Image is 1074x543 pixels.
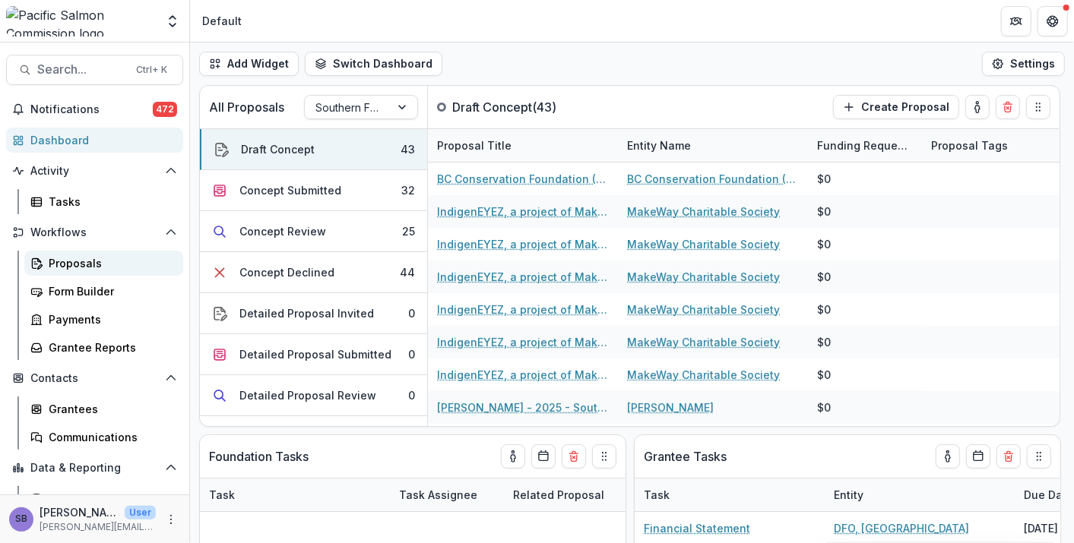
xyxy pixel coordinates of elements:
div: Grantee Reports [49,339,171,355]
a: Dashboard [6,128,183,153]
div: Sascha Bendt [15,514,27,524]
div: Entity [825,478,1015,511]
div: Funding Requested [808,137,922,153]
div: Task [635,478,825,511]
div: 25 [402,223,415,239]
a: MakeWay Charitable Society [627,204,780,219]
a: MakeWay Charitable Society [627,334,780,350]
button: Calendar [966,444,990,469]
a: [PERSON_NAME] [627,399,714,415]
div: Communications [49,429,171,445]
a: MakeWay Charitable Society [627,367,780,383]
div: Ctrl + K [133,62,170,78]
p: [PERSON_NAME] [40,504,119,520]
div: Entity [825,487,873,503]
div: Proposal Title [428,129,618,162]
button: toggle-assigned-to-me [965,95,990,119]
div: Payments [49,311,171,327]
button: Open Contacts [6,366,183,390]
button: Open Workflows [6,220,183,245]
div: Detailed Proposal Review [239,387,376,403]
button: Draft Concept43 [200,129,427,170]
div: Entity Name [618,137,700,153]
div: 0 [408,346,415,362]
button: Detailed Proposal Submitted0 [200,334,427,375]
div: Entity Name [618,129,808,162]
button: Settings [982,52,1065,76]
div: $0 [817,301,831,317]
a: [PERSON_NAME] - 2025 - Southern Fund Concept Application Form 2026 [437,399,609,415]
button: Calendar [531,444,556,469]
button: Drag [1027,444,1051,469]
button: toggle-assigned-to-me [501,444,525,469]
a: Dashboard [24,486,183,511]
button: toggle-assigned-to-me [936,444,960,469]
div: $0 [817,399,831,415]
div: 44 [400,264,415,280]
span: Notifications [30,103,153,116]
a: Grantee Reports [24,335,183,360]
button: Drag [1026,95,1050,119]
div: $0 [817,334,831,350]
div: Concept Review [239,223,326,239]
button: Notifications472 [6,97,183,122]
a: IndigenEYEZ, a project of MakeWay - 2025 - Southern Fund Concept Application Form 2026 [437,204,609,219]
div: Funding Requested [808,129,922,162]
div: 32 [401,182,415,198]
a: Communications [24,425,183,450]
span: Workflows [30,226,159,239]
button: Drag [592,444,616,469]
button: Open entity switcher [162,6,183,36]
button: More [162,510,180,529]
img: Pacific Salmon Commission logo [6,6,156,36]
div: Grantees [49,401,171,417]
a: Financial Statement [644,520,750,536]
div: 0 [408,305,415,321]
a: IndigenEYEZ, a project of MakeWay - 2025 - Southern Fund Concept Application Form 2026 [437,301,609,317]
div: Proposal Title [428,137,521,153]
div: $0 [817,236,831,252]
a: IndigenEYEZ, a project of MakeWay - 2025 - Southern Fund Concept Application Form 2026 [437,269,609,285]
button: Get Help [1038,6,1068,36]
div: Detailed Proposal Invited [239,305,374,321]
div: Concept Submitted [239,182,341,198]
div: Proposal Tags [922,137,1017,153]
span: Contacts [30,372,159,385]
button: Add Widget [199,52,299,76]
span: Data & Reporting [30,462,159,475]
a: Tasks [24,189,183,214]
span: Activity [30,165,159,178]
div: 43 [401,141,415,157]
button: Create Proposal [833,95,959,119]
button: Delete card [562,444,586,469]
p: [PERSON_NAME][EMAIL_ADDRESS][DOMAIN_NAME] [40,520,156,534]
div: Concept Declined [239,264,334,280]
a: MakeWay Charitable Society [627,236,780,252]
div: Dashboard [49,491,171,507]
p: Foundation Tasks [209,447,309,466]
p: User [125,506,156,519]
div: Form Builder [49,283,171,299]
p: Draft Concept ( 43 ) [452,98,566,116]
a: DFO, [GEOGRAPHIC_DATA] [834,520,969,536]
div: Dashboard [30,132,171,148]
div: $0 [817,269,831,285]
div: $0 [817,204,831,219]
p: Grantee Tasks [644,447,727,466]
button: Concept Declined44 [200,252,427,293]
button: Concept Review25 [200,211,427,252]
span: 472 [153,102,177,117]
a: Form Builder [24,279,183,304]
a: MakeWay Charitable Society [627,269,780,285]
button: Delete card [996,444,1021,469]
a: Grantees [24,396,183,421]
button: Switch Dashboard [305,52,442,76]
div: Draft Concept [241,141,315,157]
button: Open Activity [6,159,183,183]
button: Delete card [996,95,1020,119]
div: Tasks [49,194,171,210]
